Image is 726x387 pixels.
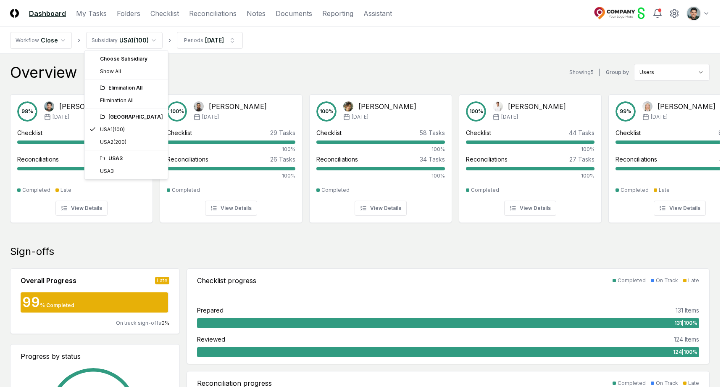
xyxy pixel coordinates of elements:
[100,68,121,75] span: Show All
[100,155,163,162] div: USA3
[87,53,166,65] div: Choose Subsidiary
[100,97,134,104] div: Elimination All
[100,113,163,121] div: [GEOGRAPHIC_DATA]
[113,126,125,133] div: ( 100 )
[100,84,163,92] div: Elimination All
[100,138,126,146] div: USA2
[113,138,126,146] div: ( 200 )
[100,126,125,133] div: USA1
[100,167,114,175] div: USA3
